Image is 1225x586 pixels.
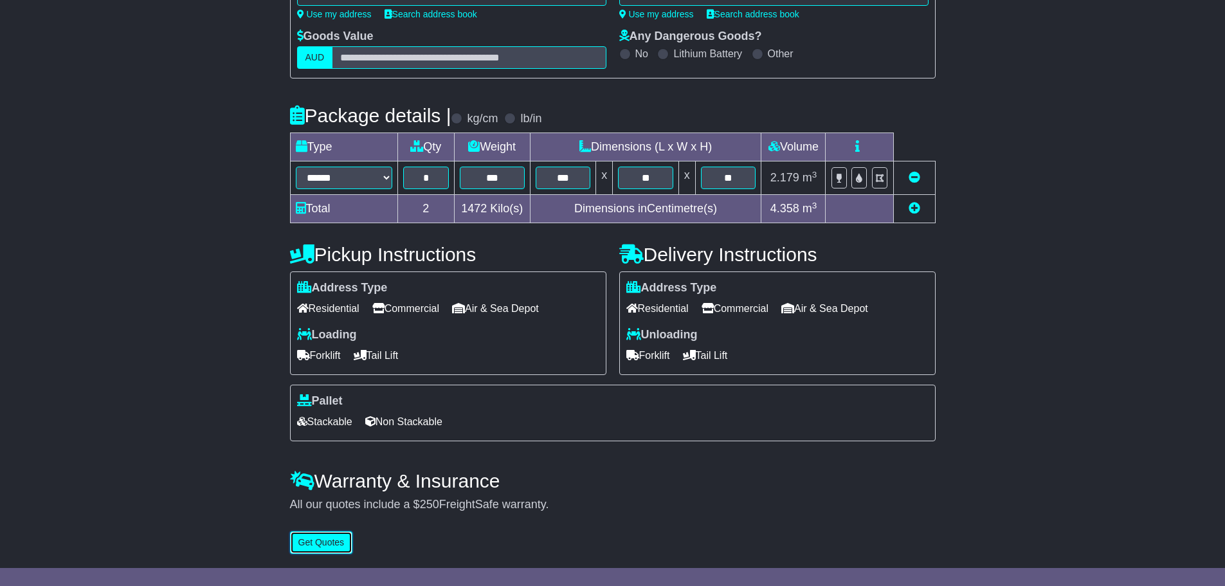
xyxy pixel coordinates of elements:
h4: Delivery Instructions [619,244,936,265]
td: Dimensions (L x W x H) [530,133,761,161]
label: AUD [297,46,333,69]
label: Address Type [297,281,388,295]
span: Residential [297,298,359,318]
h4: Warranty & Insurance [290,470,936,491]
span: Residential [626,298,689,318]
h4: Pickup Instructions [290,244,606,265]
span: Forklift [297,345,341,365]
a: Use my address [297,9,372,19]
h4: Package details | [290,105,451,126]
label: Pallet [297,394,343,408]
label: Lithium Battery [673,48,742,60]
div: All our quotes include a $ FreightSafe warranty. [290,498,936,512]
span: Commercial [702,298,768,318]
td: x [678,161,695,195]
span: Tail Lift [683,345,728,365]
td: x [596,161,613,195]
span: m [803,171,817,184]
td: Weight [454,133,530,161]
label: Loading [297,328,357,342]
td: Volume [761,133,826,161]
td: 2 [397,195,454,223]
span: 4.358 [770,202,799,215]
span: Commercial [372,298,439,318]
span: 2.179 [770,171,799,184]
label: No [635,48,648,60]
label: Other [768,48,794,60]
td: Qty [397,133,454,161]
sup: 3 [812,170,817,179]
a: Remove this item [909,171,920,184]
a: Search address book [707,9,799,19]
span: 250 [420,498,439,511]
a: Search address book [385,9,477,19]
span: Forklift [626,345,670,365]
label: kg/cm [467,112,498,126]
span: Air & Sea Depot [452,298,539,318]
a: Add new item [909,202,920,215]
span: 1472 [461,202,487,215]
label: Unloading [626,328,698,342]
a: Use my address [619,9,694,19]
td: Total [290,195,397,223]
td: Type [290,133,397,161]
span: Non Stackable [365,412,442,432]
label: lb/in [520,112,541,126]
button: Get Quotes [290,531,353,554]
sup: 3 [812,201,817,210]
span: Air & Sea Depot [781,298,868,318]
td: Dimensions in Centimetre(s) [530,195,761,223]
span: Stackable [297,412,352,432]
label: Any Dangerous Goods? [619,30,762,44]
span: Tail Lift [354,345,399,365]
label: Address Type [626,281,717,295]
span: m [803,202,817,215]
td: Kilo(s) [454,195,530,223]
label: Goods Value [297,30,374,44]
